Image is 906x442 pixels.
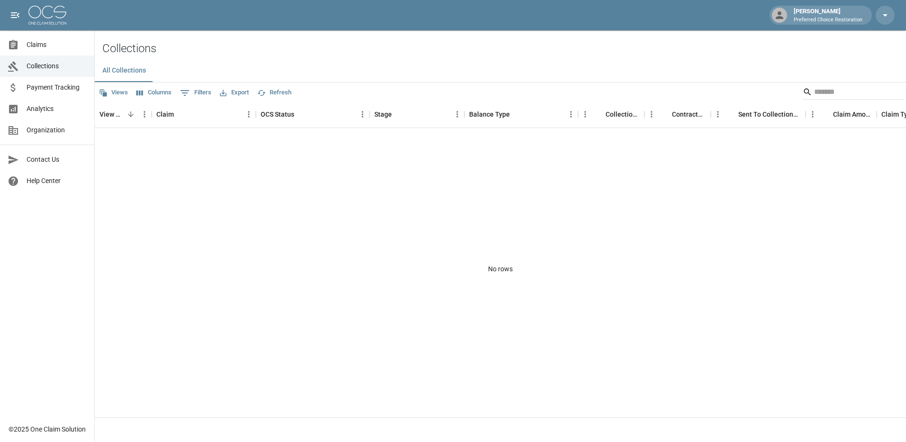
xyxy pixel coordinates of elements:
div: dynamic tabs [95,59,906,82]
button: Refresh [255,85,294,100]
button: Sort [725,108,738,121]
span: Claims [27,40,87,50]
div: Balance Type [469,101,510,128]
span: Organization [27,125,87,135]
div: OCS Status [261,101,294,128]
div: View Collection [95,101,152,128]
button: Sort [820,108,833,121]
p: Preferred Choice Restoration [794,16,862,24]
button: Sort [510,108,523,121]
button: Show filters [178,85,214,101]
button: Menu [806,107,820,121]
div: Sent To Collections Date [711,101,806,128]
div: [PERSON_NAME] [790,7,866,24]
div: OCS Status [256,101,370,128]
button: Sort [592,108,606,121]
div: Collections Fee [606,101,640,128]
button: Menu [450,107,464,121]
span: Collections [27,61,87,71]
span: Help Center [27,176,87,186]
div: Stage [374,101,392,128]
span: Analytics [27,104,87,114]
span: Payment Tracking [27,83,87,92]
button: All Collections [95,59,154,82]
button: Menu [578,107,592,121]
button: Menu [644,107,659,121]
div: © 2025 One Claim Solution [9,424,86,434]
div: View Collection [100,101,124,128]
button: Menu [711,107,725,121]
button: Sort [392,108,405,121]
div: Claim [156,101,174,128]
div: No rows [95,128,906,410]
button: Menu [564,107,578,121]
button: Sort [174,108,187,121]
button: Sort [294,108,308,121]
div: Stage [370,101,464,128]
button: Menu [242,107,256,121]
button: Menu [137,107,152,121]
div: Claim Amount [806,101,877,128]
button: Sort [659,108,672,121]
button: Menu [355,107,370,121]
div: Collections Fee [578,101,644,128]
div: Search [803,84,904,101]
div: Claim Amount [833,101,872,128]
div: Contractor Amount [672,101,706,128]
button: open drawer [6,6,25,25]
div: Balance Type [464,101,578,128]
button: Select columns [134,85,174,100]
span: Contact Us [27,155,87,165]
div: Contractor Amount [644,101,711,128]
button: Sort [124,108,137,121]
button: Views [97,85,130,100]
div: Claim [152,101,256,128]
h2: Collections [102,42,906,55]
button: Export [217,85,251,100]
img: ocs-logo-white-transparent.png [28,6,66,25]
div: Sent To Collections Date [738,101,801,128]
